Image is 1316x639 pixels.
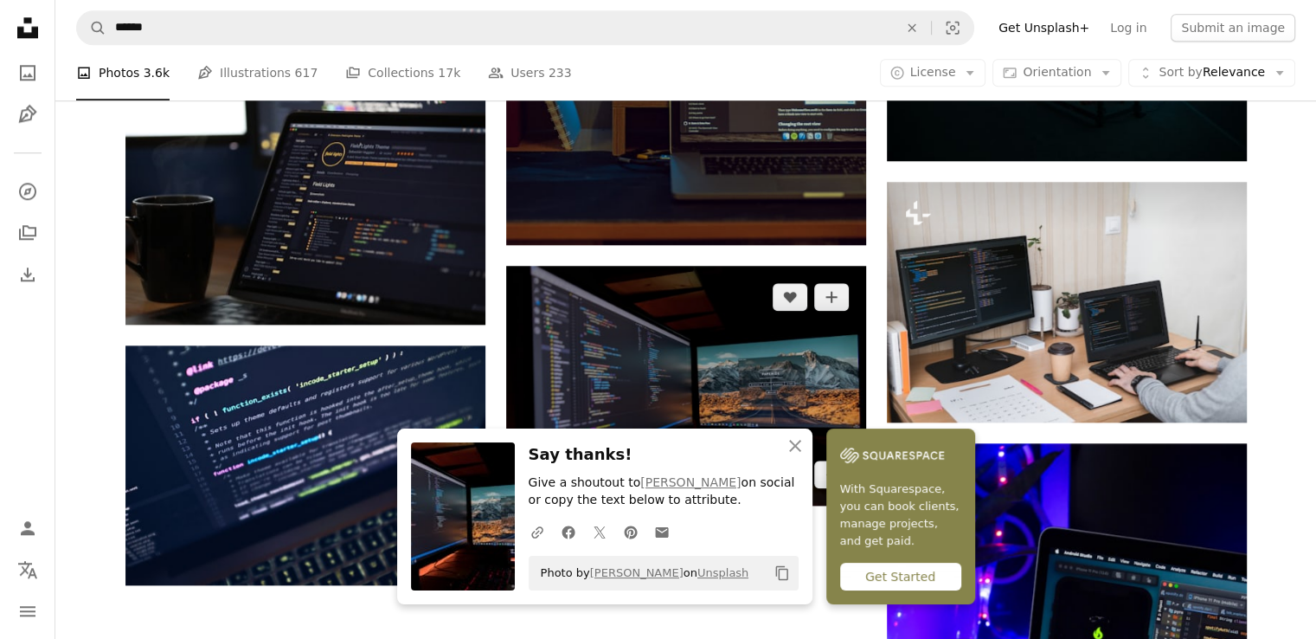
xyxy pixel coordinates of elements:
p: Give a shoutout to on social or copy the text below to attribute. [529,474,799,509]
button: Copy to clipboard [767,558,797,588]
button: Like [773,283,807,311]
a: turned on gray laptop computer [125,457,485,473]
a: Users 233 [488,45,571,100]
a: Illustrations [10,97,45,132]
span: 617 [295,63,318,82]
span: Orientation [1023,65,1091,79]
button: Submit an image [1171,14,1295,42]
a: Share on Twitter [584,514,615,549]
span: 233 [549,63,572,82]
button: Sort byRelevance [1128,59,1295,87]
a: [PERSON_NAME] [590,566,684,579]
button: Language [10,552,45,587]
a: Log in / Sign up [10,511,45,545]
img: a person sitting at a desk with two computer monitors [887,182,1247,422]
span: With Squarespace, you can book clients, manage projects, and get paid. [840,481,961,550]
a: [PERSON_NAME] [640,475,741,489]
span: 17k [438,63,460,82]
a: Collections [10,216,45,250]
span: Relevance [1159,64,1265,81]
img: file-1747939142011-51e5cc87e3c9 [840,442,944,468]
a: Collections 17k [345,45,460,100]
form: Find visuals sitewide [76,10,974,45]
div: Get Started [840,563,961,591]
span: Sort by [1159,65,1202,79]
a: Photos [10,55,45,90]
a: Unsplash [697,566,748,579]
a: Download History [10,257,45,292]
h3: Say thanks! [529,442,799,468]
img: black samsung flat screen computer monitor [125,85,485,325]
button: Visual search [932,11,973,44]
button: Menu [10,594,45,629]
a: With Squarespace, you can book clients, manage projects, and get paid.Get Started [826,429,975,604]
a: black samsung flat screen computer monitor [125,197,485,212]
button: Add to Collection [814,283,849,311]
a: two black flat screen computer monitors [506,378,866,393]
a: a person sitting at a desk with two computer monitors [887,294,1247,310]
img: turned on gray laptop computer [125,345,485,585]
a: Share on Facebook [553,514,584,549]
a: Explore [10,174,45,209]
span: Photo by on [532,559,749,587]
a: Home — Unsplash [10,10,45,48]
a: Log in [1100,14,1157,42]
img: two black flat screen computer monitors [506,266,866,506]
a: Illustrations 617 [197,45,318,100]
a: Get Unsplash+ [988,14,1100,42]
button: License [880,59,986,87]
span: License [910,65,956,79]
button: Search Unsplash [77,11,106,44]
button: Clear [893,11,931,44]
button: Orientation [992,59,1121,87]
a: Share over email [646,514,677,549]
a: Share on Pinterest [615,514,646,549]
